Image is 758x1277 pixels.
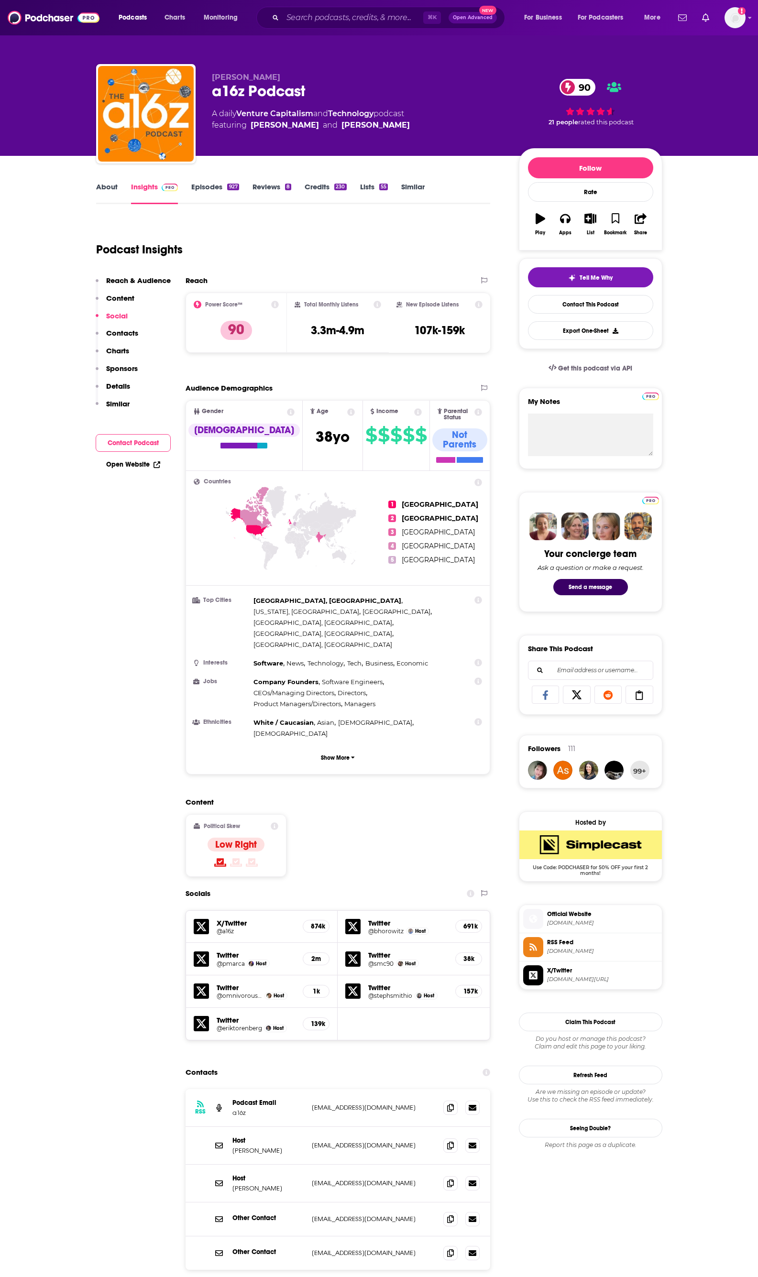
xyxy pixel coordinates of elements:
span: Official Website [547,910,658,918]
a: Erik Torenberg [266,1026,271,1031]
p: 90 [220,321,252,340]
a: @eriktorenberg [217,1025,262,1032]
button: Sponsors [96,364,138,382]
svg: Add a profile image [738,7,746,15]
div: 230 [334,184,346,190]
span: More [644,11,660,24]
input: Email address or username... [536,661,645,679]
span: ⌘ K [423,11,441,24]
h5: X/Twitter [217,918,296,928]
h5: 2m [311,955,321,963]
button: Contact Podcast [96,434,171,452]
div: Claim and edit this page to your liking. [519,1035,662,1050]
div: Play [535,230,545,236]
p: Host [232,1174,304,1182]
h5: @omnivorousread [217,992,263,999]
p: [EMAIL_ADDRESS][DOMAIN_NAME] [312,1249,436,1257]
span: [DEMOGRAPHIC_DATA] [253,730,328,737]
p: [EMAIL_ADDRESS][DOMAIN_NAME] [312,1103,436,1112]
span: [GEOGRAPHIC_DATA], [GEOGRAPHIC_DATA] [253,619,392,626]
p: [EMAIL_ADDRESS][DOMAIN_NAME] [312,1215,436,1223]
span: Tell Me Why [580,274,613,282]
h5: @smc90 [368,960,394,967]
a: Steph Smith [417,993,422,998]
div: Share [634,230,647,236]
div: 55 [379,184,388,190]
span: Host [415,928,426,934]
div: List [587,230,594,236]
h2: Content [186,797,483,807]
a: Show notifications dropdown [674,10,691,26]
span: , [347,658,363,669]
h5: @bhorowitz [368,928,404,935]
a: a16z Podcast [98,66,194,162]
span: Host [424,993,434,999]
a: Get this podcast via API [541,357,640,380]
span: [GEOGRAPHIC_DATA] [402,556,475,564]
p: [EMAIL_ADDRESS][DOMAIN_NAME] [312,1179,436,1187]
span: featuring [212,120,410,131]
p: Other Contact [232,1214,304,1222]
h3: RSS [195,1108,206,1115]
span: News [286,659,304,667]
h5: Twitter [368,950,448,960]
span: [GEOGRAPHIC_DATA], [GEOGRAPHIC_DATA] [253,597,401,604]
span: [PERSON_NAME] [212,73,280,82]
p: [EMAIL_ADDRESS][DOMAIN_NAME] [312,1141,436,1149]
h5: Twitter [217,950,296,960]
span: Do you host or manage this podcast? [519,1035,662,1043]
span: , [253,699,342,709]
p: Other Contact [232,1248,304,1256]
button: Play [528,207,553,241]
span: Age [317,408,329,415]
span: Company Founders [253,678,319,686]
a: SimpleCast Deal: Use Code: PODCHASER for 50% OFF your first 2 months! [519,830,662,875]
button: 99+ [630,761,649,780]
a: @stephsmithio [368,992,412,999]
span: [GEOGRAPHIC_DATA], [GEOGRAPHIC_DATA] [253,630,392,637]
div: Search podcasts, credits, & more... [265,7,514,29]
span: Income [376,408,398,415]
div: A daily podcast [212,108,410,131]
img: Deepfought [604,761,624,780]
span: $ [390,427,402,443]
div: Ask a question or make a request. [538,564,644,571]
h3: 3.3m-4.9m [311,323,364,338]
button: Social [96,311,128,329]
h5: 1k [311,987,321,995]
button: Follow [528,157,653,178]
a: Share on Reddit [594,686,622,704]
a: Contact This Podcast [528,295,653,314]
input: Search podcasts, credits, & more... [283,10,423,25]
a: Sonal Chokshi [398,961,403,966]
a: Lists55 [360,182,388,204]
span: a16z.simplecast.com [547,919,658,927]
button: open menu [517,10,574,25]
h5: 139k [311,1020,321,1028]
p: Charts [106,346,129,355]
div: Are we missing an episode or update? Use this to check the RSS feed immediately. [519,1088,662,1103]
span: Managers [344,700,375,708]
div: Rate [528,182,653,202]
span: Podcasts [119,11,147,24]
h5: Twitter [368,918,448,928]
span: , [253,628,394,639]
h5: 691k [463,922,474,930]
a: Episodes927 [191,182,239,204]
button: open menu [571,10,637,25]
a: Hanne Winarsky [266,993,272,998]
span: Tech [347,659,362,667]
span: Host [273,1025,284,1031]
div: Hosted by [519,819,662,827]
div: Search followers [528,661,653,680]
span: [DEMOGRAPHIC_DATA] [338,719,412,726]
a: Technology [328,109,374,118]
span: , [253,717,315,728]
h2: Contacts [186,1063,218,1081]
span: Use Code: PODCHASER for 50% OFF your first 2 months! [519,859,662,876]
span: 1 [388,501,396,508]
button: Show More [194,749,483,766]
a: dylanlevene [579,761,598,780]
